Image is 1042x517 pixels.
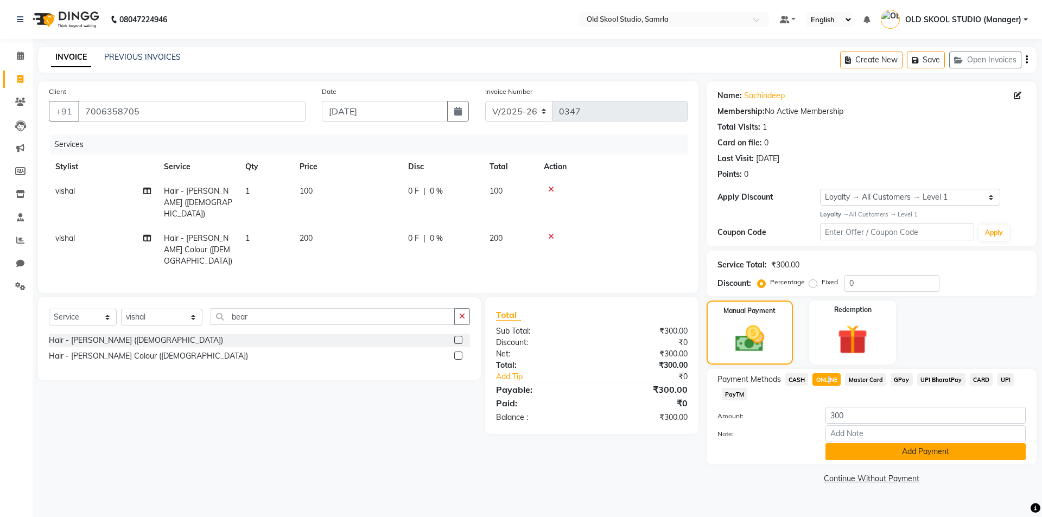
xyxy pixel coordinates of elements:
span: Total [496,309,521,321]
span: OLD SKOOL STUDIO (Manager) [905,14,1021,25]
input: Enter Offer / Coupon Code [820,224,974,240]
span: | [423,186,425,197]
label: Invoice Number [485,87,532,97]
div: Services [50,135,696,155]
div: Total Visits: [717,122,760,133]
span: 200 [490,233,503,243]
label: Amount: [709,411,817,421]
label: Client [49,87,66,97]
img: logo [28,4,102,35]
b: 08047224946 [119,4,167,35]
a: Continue Without Payment [709,473,1034,484]
div: Service Total: [717,259,767,271]
span: vishal [55,233,75,243]
span: vishal [55,186,75,196]
button: Open Invoices [949,52,1021,68]
div: ₹300.00 [592,383,695,396]
button: Create New [840,52,903,68]
a: Sachindeep [744,90,785,101]
button: +91 [49,101,79,122]
span: CASH [785,373,809,386]
input: Amount [825,407,1026,424]
th: Disc [402,155,483,179]
a: PREVIOUS INVOICES [104,52,181,62]
div: Discount: [717,278,751,289]
div: Discount: [488,337,592,348]
span: 0 F [408,233,419,244]
div: ₹0 [609,371,695,382]
input: Search by Name/Mobile/Email/Code [78,101,306,122]
button: Apply [979,225,1009,241]
th: Service [157,155,239,179]
label: Percentage [770,277,805,287]
div: Net: [488,348,592,360]
span: UPI BharatPay [917,373,965,386]
div: ₹300.00 [771,259,799,271]
div: Payable: [488,383,592,396]
span: Hair - [PERSON_NAME] Colour ([DEMOGRAPHIC_DATA]) [164,233,232,266]
div: ₹0 [592,397,695,410]
label: Note: [709,429,817,439]
span: 100 [490,186,503,196]
span: 1 [245,186,250,196]
span: 0 % [430,233,443,244]
div: Coupon Code [717,227,820,238]
label: Date [322,87,336,97]
div: All Customers → Level 1 [820,210,1026,219]
input: Search or Scan [211,308,455,325]
th: Action [537,155,688,179]
span: Hair - [PERSON_NAME] ([DEMOGRAPHIC_DATA]) [164,186,232,219]
span: 0 % [430,186,443,197]
span: 200 [300,233,313,243]
div: Hair - [PERSON_NAME] Colour ([DEMOGRAPHIC_DATA]) [49,350,248,362]
img: _gift.svg [828,321,877,359]
span: GPay [891,373,913,386]
img: OLD SKOOL STUDIO (Manager) [881,10,900,29]
div: Sub Total: [488,325,592,337]
span: 1 [245,233,250,243]
span: Master Card [845,373,886,386]
span: 0 F [408,186,419,197]
div: 0 [764,137,768,149]
strong: Loyalty → [820,210,849,218]
span: ONLINE [812,373,841,386]
div: Balance : [488,412,592,423]
div: ₹300.00 [592,325,695,337]
span: CARD [970,373,993,386]
a: INVOICE [51,48,91,67]
label: Redemption [834,305,872,315]
a: Add Tip [488,371,609,382]
div: Hair - [PERSON_NAME] ([DEMOGRAPHIC_DATA]) [49,335,223,346]
div: ₹0 [592,337,695,348]
th: Qty [239,155,293,179]
div: Membership: [717,106,765,117]
div: 0 [744,169,748,180]
div: No Active Membership [717,106,1026,117]
div: Paid: [488,397,592,410]
span: | [423,233,425,244]
button: Save [907,52,945,68]
div: Name: [717,90,742,101]
span: 100 [300,186,313,196]
button: Add Payment [825,443,1026,460]
div: 1 [763,122,767,133]
div: ₹300.00 [592,348,695,360]
label: Fixed [822,277,838,287]
th: Stylist [49,155,157,179]
div: Total: [488,360,592,371]
input: Add Note [825,425,1026,442]
label: Manual Payment [723,306,776,316]
div: ₹300.00 [592,412,695,423]
div: ₹300.00 [592,360,695,371]
img: _cash.svg [726,322,773,355]
th: Price [293,155,402,179]
div: Last Visit: [717,153,754,164]
div: Points: [717,169,742,180]
th: Total [483,155,537,179]
div: Apply Discount [717,192,820,203]
span: Payment Methods [717,374,781,385]
div: Card on file: [717,137,762,149]
span: UPI [997,373,1014,386]
span: PayTM [722,388,748,400]
div: [DATE] [756,153,779,164]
